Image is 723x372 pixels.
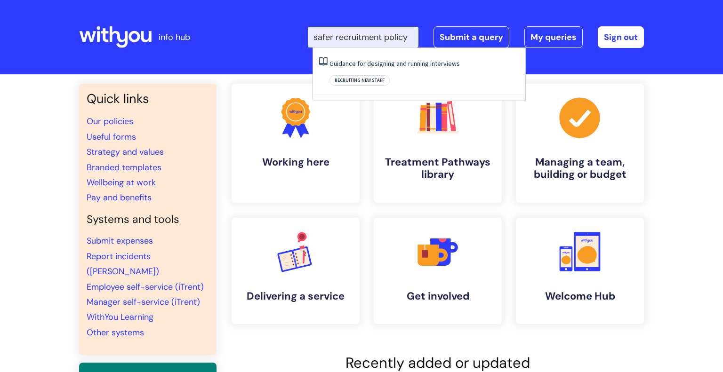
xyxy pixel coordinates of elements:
a: Sign out [598,26,644,48]
a: Employee self-service (iTrent) [87,281,204,293]
h4: Systems and tools [87,213,209,226]
h2: Recently added or updated [232,354,644,372]
a: Treatment Pathways library [374,84,502,203]
a: Get involved [374,218,502,324]
a: Report incidents ([PERSON_NAME]) [87,251,159,277]
h4: Managing a team, building or budget [523,156,636,181]
h4: Welcome Hub [523,290,636,302]
a: Delivering a service [232,218,360,324]
a: Strategy and values [87,146,164,158]
a: My queries [524,26,583,48]
a: Submit a query [434,26,509,48]
a: Managing a team, building or budget [516,84,644,203]
a: Pay and benefits [87,192,152,203]
a: Wellbeing at work [87,177,156,188]
a: Manager self-service (iTrent) [87,296,200,308]
a: Welcome Hub [516,218,644,324]
h3: Quick links [87,91,209,106]
h4: Working here [239,156,352,168]
span: Recruiting new staff [329,75,390,86]
a: Other systems [87,327,144,338]
input: Search [308,27,418,47]
p: info hub [159,30,190,45]
h4: Treatment Pathways library [381,156,494,181]
a: Guidance for designing and running interviews [329,59,460,68]
a: Working here [232,84,360,203]
a: Our policies [87,116,133,127]
a: WithYou Learning [87,311,153,323]
a: Useful forms [87,131,136,142]
h4: Get involved [381,290,494,302]
a: Branded templates [87,162,161,173]
a: Submit expenses [87,235,153,246]
h4: Delivering a service [239,290,352,302]
div: | - [308,26,644,48]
